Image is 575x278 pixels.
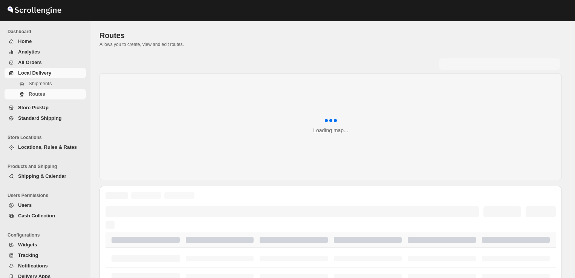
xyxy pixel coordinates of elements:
[18,173,66,179] span: Shipping & Calendar
[5,142,86,153] button: Locations, Rules & Rates
[5,171,86,182] button: Shipping & Calendar
[5,211,86,221] button: Cash Collection
[18,60,42,65] span: All Orders
[5,78,86,89] button: Shipments
[5,47,86,57] button: Analytics
[18,213,55,218] span: Cash Collection
[99,31,125,40] span: Routes
[313,127,348,134] div: Loading map...
[8,192,87,199] span: Users Permissions
[18,252,38,258] span: Tracking
[18,263,48,269] span: Notifications
[5,240,86,250] button: Widgets
[5,250,86,261] button: Tracking
[18,202,32,208] span: Users
[99,41,562,47] p: Allows you to create, view and edit routes.
[29,91,45,97] span: Routes
[5,36,86,47] button: Home
[8,163,87,170] span: Products and Shipping
[5,200,86,211] button: Users
[8,232,87,238] span: Configurations
[5,89,86,99] button: Routes
[18,242,37,247] span: Widgets
[5,261,86,271] button: Notifications
[18,105,49,110] span: Store PickUp
[18,38,32,44] span: Home
[18,115,62,121] span: Standard Shipping
[5,57,86,68] button: All Orders
[8,29,87,35] span: Dashboard
[29,81,52,86] span: Shipments
[18,70,51,76] span: Local Delivery
[18,49,40,55] span: Analytics
[18,144,77,150] span: Locations, Rules & Rates
[8,134,87,141] span: Store Locations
